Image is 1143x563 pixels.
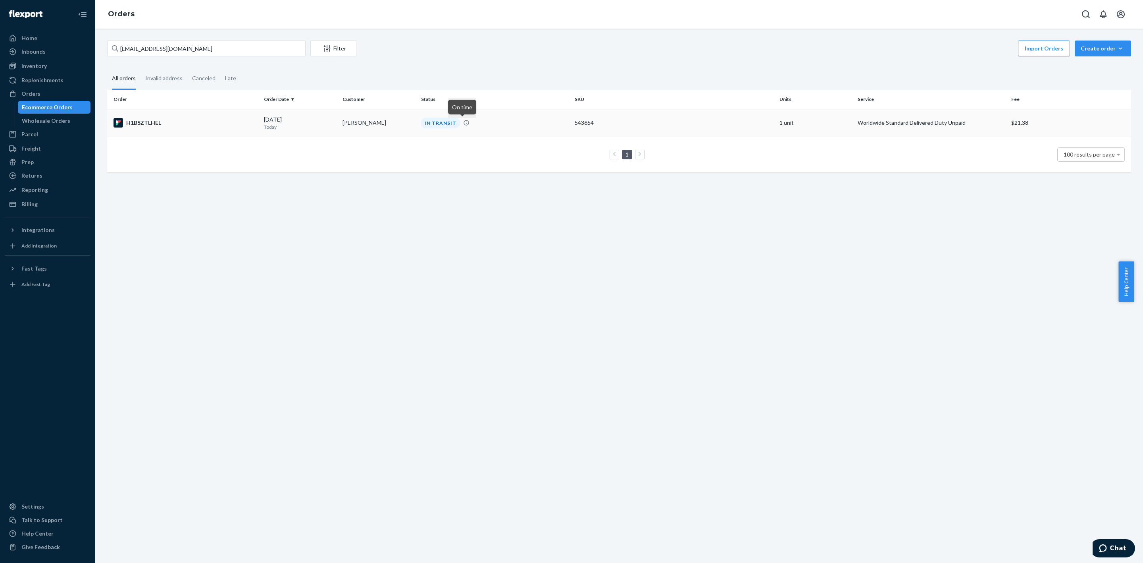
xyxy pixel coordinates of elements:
div: Create order [1081,44,1125,52]
a: Settings [5,500,90,513]
button: Give Feedback [5,541,90,553]
div: Add Integration [21,242,57,249]
div: Parcel [21,130,38,138]
iframe: Opens a widget where you can chat to one of our agents [1093,539,1135,559]
button: Import Orders [1018,41,1070,56]
a: Inventory [5,60,90,72]
div: Settings [21,503,44,511]
button: Fast Tags [5,262,90,275]
div: Home [21,34,37,42]
button: Open Search Box [1078,6,1094,22]
a: Page 1 is your current page [624,151,630,158]
div: Filter [311,44,356,52]
div: Late [225,68,236,89]
div: Inventory [21,62,47,70]
th: Units [776,90,855,109]
div: IN TRANSIT [421,118,460,128]
div: Fast Tags [21,265,47,273]
div: Prep [21,158,34,166]
a: Billing [5,198,90,211]
th: Fee [1008,90,1131,109]
p: Worldwide Standard Delivered Duty Unpaid [858,119,1005,127]
a: Add Fast Tag [5,278,90,291]
div: Returns [21,172,42,180]
button: Create order [1075,41,1131,56]
p: On time [452,103,472,111]
div: Replenishments [21,76,63,84]
input: Search orders [107,41,306,56]
div: Give Feedback [21,543,60,551]
ol: breadcrumbs [102,3,141,26]
a: Inbounds [5,45,90,58]
div: All orders [112,68,136,90]
a: Prep [5,156,90,168]
div: Help Center [21,530,54,538]
button: Help Center [1118,261,1134,302]
div: Freight [21,145,41,153]
a: Ecommerce Orders [18,101,91,114]
a: Home [5,32,90,44]
a: Add Integration [5,240,90,252]
button: Filter [310,41,356,56]
th: Status [418,90,571,109]
div: 543654 [575,119,773,127]
div: Orders [21,90,40,98]
a: Wholesale Orders [18,114,91,127]
th: Service [854,90,1008,109]
a: Freight [5,142,90,155]
span: 100 results per page [1064,151,1115,158]
div: Ecommerce Orders [22,103,73,111]
button: Integrations [5,224,90,236]
img: Flexport logo [9,10,42,18]
button: Open notifications [1095,6,1111,22]
div: Canceled [192,68,216,89]
div: Reporting [21,186,48,194]
button: Talk to Support [5,514,90,526]
div: Wholesale Orders [22,117,70,125]
div: Billing [21,200,38,208]
a: Reporting [5,184,90,196]
div: Invalid address [145,68,183,89]
div: Talk to Support [21,516,63,524]
td: 1 unit [776,109,855,137]
div: H1BSZTLHEL [114,118,258,128]
td: [PERSON_NAME] [339,109,418,137]
td: $21.38 [1008,109,1131,137]
div: Add Fast Tag [21,281,50,288]
div: Inbounds [21,48,46,56]
a: Parcel [5,128,90,141]
a: Help Center [5,527,90,540]
th: Order [107,90,261,109]
p: Today [264,124,336,130]
a: Returns [5,169,90,182]
th: Order Date [261,90,339,109]
button: Close Navigation [75,6,90,22]
div: Integrations [21,226,55,234]
div: [DATE] [264,116,336,130]
div: Customer [343,96,415,103]
a: Orders [5,87,90,100]
th: SKU [571,90,776,109]
button: Open account menu [1113,6,1129,22]
a: Replenishments [5,74,90,87]
a: Orders [108,10,135,18]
